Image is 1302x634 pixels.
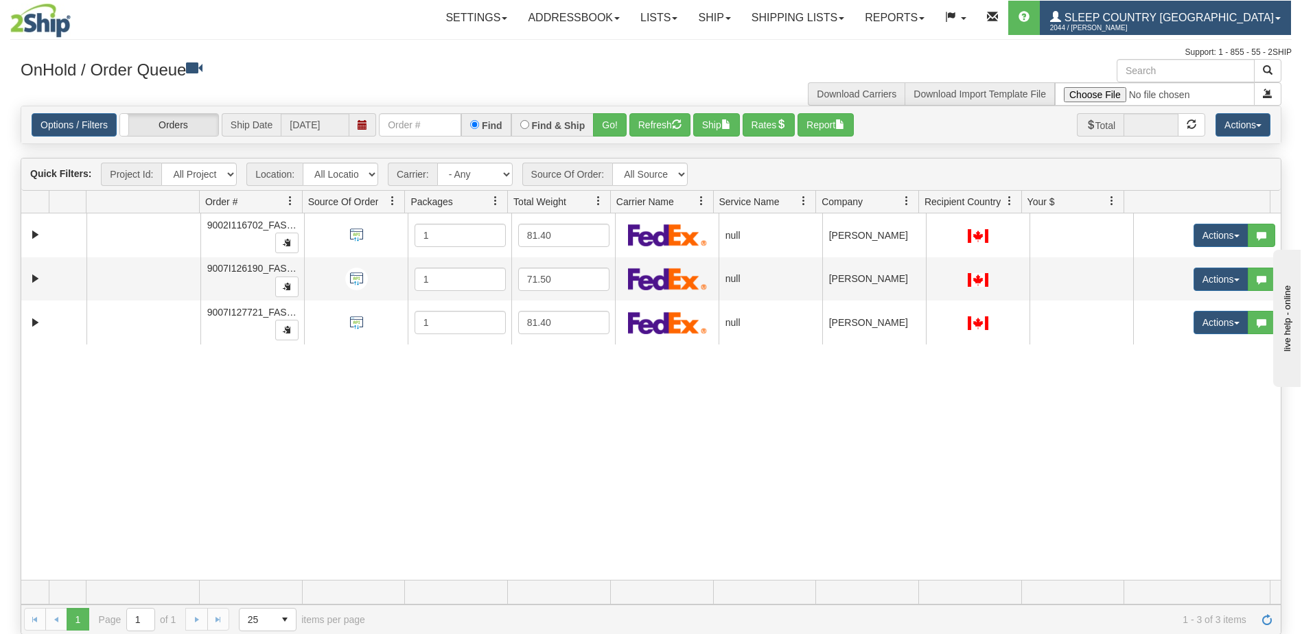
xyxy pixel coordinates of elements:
span: Recipient Country [925,195,1001,209]
a: Your $ filter column settings [1100,189,1124,213]
a: Packages filter column settings [484,189,507,213]
span: Total [1077,113,1124,137]
span: Location: [246,163,303,186]
span: Your $ [1027,195,1055,209]
div: live help - online [10,12,127,22]
a: Ship [688,1,741,35]
button: Ship [693,113,740,137]
img: FedEx Express® [628,268,707,290]
a: Refresh [1256,608,1278,630]
td: null [719,257,822,301]
button: Refresh [629,113,690,137]
span: Project Id: [101,163,161,186]
input: Search [1117,59,1255,82]
a: Carrier Name filter column settings [690,189,713,213]
span: Carrier Name [616,195,674,209]
span: 2044 / [PERSON_NAME] [1050,21,1153,35]
a: Order # filter column settings [279,189,302,213]
button: Copy to clipboard [275,233,299,253]
span: 9007I126190_FASUS [207,263,300,274]
a: Lists [630,1,688,35]
button: Report [798,113,854,137]
img: logo2044.jpg [10,3,71,38]
button: Rates [743,113,795,137]
a: Total Weight filter column settings [587,189,610,213]
img: API [345,312,368,334]
span: Carrier: [388,163,437,186]
a: Expand [27,270,44,287]
span: Sleep Country [GEOGRAPHIC_DATA] [1061,12,1274,23]
a: Sleep Country [GEOGRAPHIC_DATA] 2044 / [PERSON_NAME] [1040,1,1291,35]
a: Shipping lists [741,1,855,35]
span: Page 1 [67,608,89,630]
img: FedEx Express® [628,312,707,334]
span: select [274,609,296,631]
a: Expand [27,314,44,331]
a: Expand [27,226,44,244]
span: Company [822,195,863,209]
a: Download Import Template File [914,89,1046,99]
span: Order # [205,195,237,209]
td: null [719,213,822,257]
button: Actions [1216,113,1270,137]
a: Download Carriers [817,89,896,99]
td: [PERSON_NAME] [822,301,926,344]
span: Ship Date [222,113,281,137]
td: [PERSON_NAME] [822,257,926,301]
input: Page 1 [127,609,154,631]
span: Service Name [719,195,780,209]
button: Search [1254,59,1281,82]
a: Reports [855,1,935,35]
a: Recipient Country filter column settings [998,189,1021,213]
label: Find [482,121,502,130]
label: Quick Filters: [30,167,91,180]
h3: OnHold / Order Queue [21,59,641,79]
td: [PERSON_NAME] [822,213,926,257]
button: Actions [1194,311,1248,334]
span: Page sizes drop down [239,608,297,631]
img: CA [968,316,988,330]
img: CA [968,229,988,243]
a: Company filter column settings [895,189,918,213]
span: Page of 1 [99,608,176,631]
iframe: chat widget [1270,247,1301,387]
a: Settings [435,1,518,35]
div: grid toolbar [21,158,1281,191]
a: Options / Filters [32,113,117,137]
img: CA [968,273,988,287]
span: Source Of Order [308,195,379,209]
span: 1 - 3 of 3 items [384,614,1246,625]
button: Copy to clipboard [275,277,299,297]
a: Source Of Order filter column settings [381,189,404,213]
label: Find & Ship [532,121,585,130]
label: Orders [120,114,218,136]
span: items per page [239,608,365,631]
img: API [345,224,368,246]
span: Source Of Order: [522,163,613,186]
img: API [345,268,368,290]
input: Import [1055,82,1255,106]
a: Service Name filter column settings [792,189,815,213]
span: Packages [410,195,452,209]
input: Order # [379,113,461,137]
button: Actions [1194,224,1248,247]
a: Addressbook [518,1,630,35]
button: Go! [593,113,627,137]
img: FedEx Express® [628,224,707,246]
span: 9007I127721_FASUS [207,307,300,318]
button: Copy to clipboard [275,320,299,340]
span: 25 [248,613,266,626]
button: Actions [1194,268,1248,291]
div: Support: 1 - 855 - 55 - 2SHIP [10,47,1292,58]
span: 9002I116702_FASUS [207,220,300,231]
td: null [719,301,822,344]
span: Total Weight [513,195,566,209]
